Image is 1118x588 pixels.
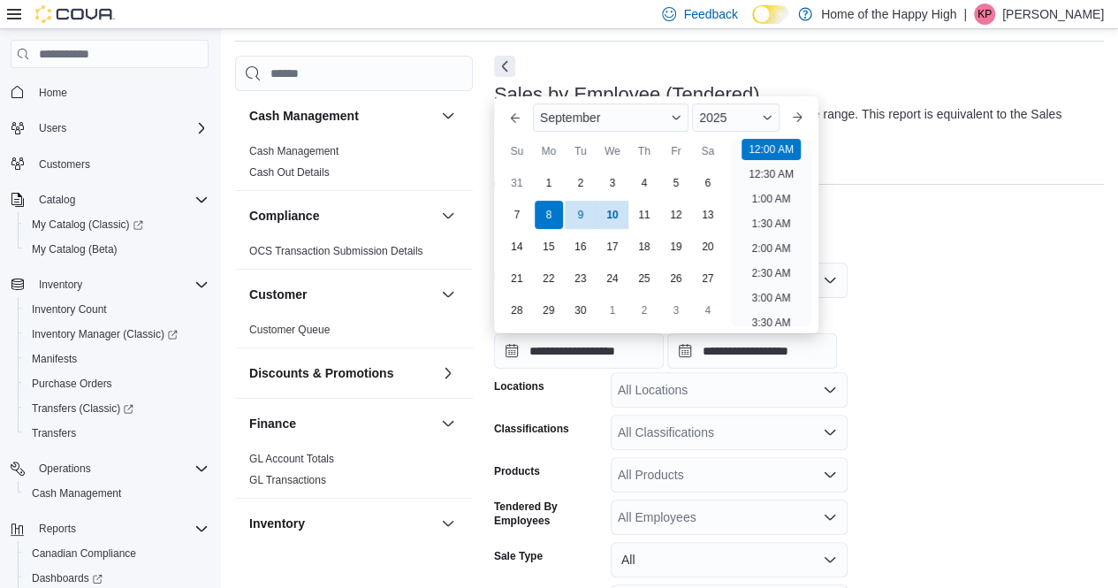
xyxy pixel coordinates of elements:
span: GL Account Totals [249,452,334,466]
button: Cash Management [249,107,434,125]
li: 1:30 AM [744,213,797,234]
div: day-2 [567,169,595,197]
span: Cash Management [25,483,209,504]
a: My Catalog (Classic) [18,212,216,237]
input: Dark Mode [752,5,789,24]
span: Inventory [39,278,82,292]
span: Catalog [39,193,75,207]
div: day-26 [662,264,690,293]
div: day-1 [535,169,563,197]
a: Cash Management [25,483,128,504]
button: Catalog [32,189,82,210]
span: GL Transactions [249,473,326,487]
div: day-12 [662,201,690,229]
div: day-13 [694,201,722,229]
span: Users [32,118,209,139]
li: 1:00 AM [744,188,797,210]
p: Home of the Happy High [821,4,956,25]
h3: Compliance [249,207,319,225]
button: Cash Management [18,481,216,506]
button: Customers [4,151,216,177]
a: My Catalog (Classic) [25,214,150,235]
button: Next [494,56,515,77]
div: Sa [694,137,722,165]
span: Customer Queue [249,323,330,337]
a: Purchase Orders [25,373,119,394]
button: Users [32,118,73,139]
span: Operations [32,458,209,479]
span: Cash Management [32,486,121,500]
span: September [540,111,600,125]
span: Transfers (Classic) [25,398,209,419]
div: day-19 [662,233,690,261]
div: day-16 [567,233,595,261]
div: day-2 [630,296,658,325]
a: Customers [32,154,97,175]
button: Transfers [18,421,216,446]
div: Fr [662,137,690,165]
span: OCS Transaction Submission Details [249,244,423,258]
button: Operations [4,456,216,481]
div: Tu [567,137,595,165]
li: 2:00 AM [744,238,797,259]
h3: Finance [249,415,296,432]
div: day-25 [630,264,658,293]
span: My Catalog (Classic) [32,218,143,232]
div: Compliance [235,241,473,269]
button: Discounts & Promotions [437,363,459,384]
div: day-18 [630,233,658,261]
a: Canadian Compliance [25,543,143,564]
img: Cova [35,5,115,23]
a: Transfers (Classic) [25,398,141,419]
button: Open list of options [823,383,837,397]
span: Reports [32,518,209,539]
li: 2:30 AM [744,263,797,284]
li: 12:00 AM [742,139,801,160]
li: 3:00 AM [744,287,797,309]
span: Inventory [32,274,209,295]
label: Products [494,464,540,478]
div: day-23 [567,264,595,293]
div: day-9 [567,201,595,229]
button: Catalog [4,187,216,212]
div: Customer [235,319,473,347]
button: Compliance [437,205,459,226]
div: day-11 [630,201,658,229]
button: Customer [249,286,434,303]
div: day-3 [662,296,690,325]
label: Sale Type [494,549,543,563]
div: day-8 [535,201,563,229]
button: Compliance [249,207,434,225]
button: Canadian Compliance [18,541,216,566]
span: Feedback [683,5,737,23]
button: Open list of options [823,425,837,439]
span: My Catalog (Beta) [32,242,118,256]
button: Purchase Orders [18,371,216,396]
span: Customers [32,153,209,175]
div: Mo [535,137,563,165]
span: Inventory Count [25,299,209,320]
button: Inventory [4,272,216,297]
div: Button. Open the month selector. September is currently selected. [533,103,688,132]
span: Inventory Manager (Classic) [32,327,178,341]
a: Home [32,82,74,103]
div: day-6 [694,169,722,197]
button: Users [4,116,216,141]
button: Next month [783,103,811,132]
button: Finance [249,415,434,432]
a: Cash Out Details [249,166,330,179]
input: Press the down key to open a popover containing a calendar. [667,333,837,369]
span: Cash Out Details [249,165,330,179]
input: Press the down key to enter a popover containing a calendar. Press the escape key to close the po... [494,333,664,369]
button: Inventory [32,274,89,295]
div: day-24 [598,264,627,293]
span: Transfers [32,426,76,440]
div: Su [503,137,531,165]
button: Inventory [249,515,434,532]
button: Inventory [437,513,459,534]
button: Reports [32,518,83,539]
li: 12:30 AM [742,164,801,185]
div: day-5 [662,169,690,197]
div: day-7 [503,201,531,229]
li: 3:30 AM [744,312,797,333]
